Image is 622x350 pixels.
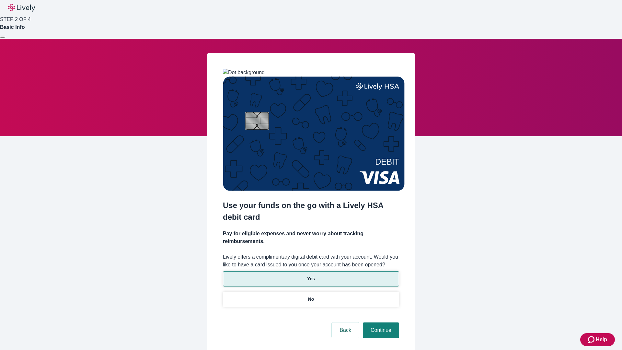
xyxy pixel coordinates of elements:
[596,336,607,344] span: Help
[223,69,265,76] img: Dot background
[363,322,399,338] button: Continue
[223,271,399,286] button: Yes
[580,333,615,346] button: Zendesk support iconHelp
[332,322,359,338] button: Back
[8,4,35,12] img: Lively
[223,253,399,269] label: Lively offers a complimentary digital debit card with your account. Would you like to have a card...
[588,336,596,344] svg: Zendesk support icon
[223,76,405,191] img: Debit card
[223,230,399,245] h4: Pay for eligible expenses and never worry about tracking reimbursements.
[307,275,315,282] p: Yes
[308,296,314,303] p: No
[223,200,399,223] h2: Use your funds on the go with a Lively HSA debit card
[223,292,399,307] button: No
